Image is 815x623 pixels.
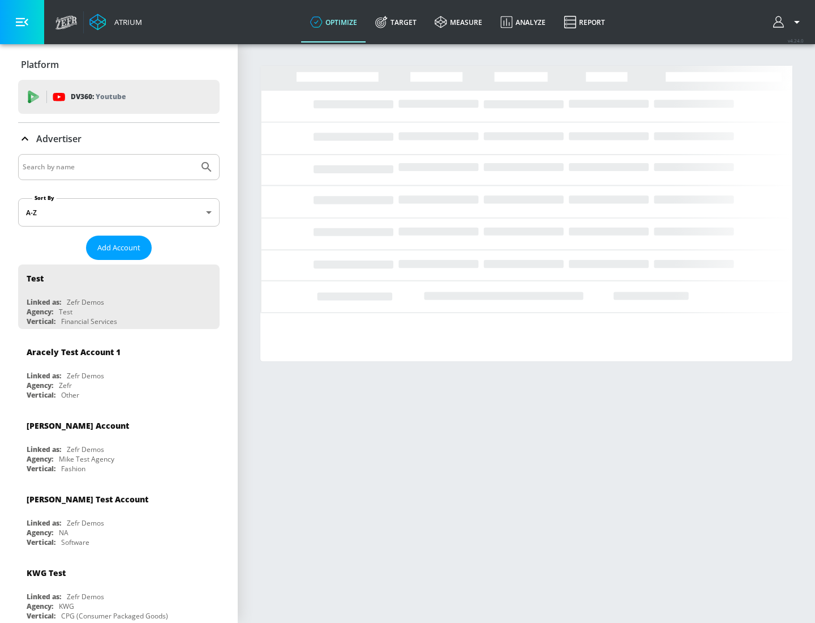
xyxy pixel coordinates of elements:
[61,390,79,400] div: Other
[18,485,220,550] div: [PERSON_NAME] Test AccountLinked as:Zefr DemosAgency:NAVertical:Software
[301,2,366,42] a: optimize
[67,445,104,454] div: Zefr Demos
[67,592,104,601] div: Zefr Demos
[27,454,53,464] div: Agency:
[27,371,61,381] div: Linked as:
[27,494,148,505] div: [PERSON_NAME] Test Account
[36,133,81,145] p: Advertiser
[61,537,89,547] div: Software
[27,601,53,611] div: Agency:
[27,611,55,621] div: Vertical:
[27,567,66,578] div: KWG Test
[426,2,491,42] a: measure
[18,338,220,403] div: Aracely Test Account 1Linked as:Zefr DemosAgency:ZefrVertical:Other
[71,91,126,103] p: DV360:
[27,518,61,528] div: Linked as:
[67,371,104,381] div: Zefr Demos
[788,37,804,44] span: v 4.24.0
[67,518,104,528] div: Zefr Demos
[27,273,44,284] div: Test
[59,381,72,390] div: Zefr
[18,198,220,227] div: A-Z
[27,390,55,400] div: Vertical:
[27,420,129,431] div: [PERSON_NAME] Account
[366,2,426,42] a: Target
[18,412,220,476] div: [PERSON_NAME] AccountLinked as:Zefr DemosAgency:Mike Test AgencyVertical:Fashion
[18,264,220,329] div: TestLinked as:Zefr DemosAgency:TestVertical:Financial Services
[27,347,121,357] div: Aracely Test Account 1
[18,49,220,80] div: Platform
[23,160,194,174] input: Search by name
[32,194,57,202] label: Sort By
[86,236,152,260] button: Add Account
[27,592,61,601] div: Linked as:
[491,2,555,42] a: Analyze
[59,307,72,317] div: Test
[59,601,74,611] div: KWG
[27,297,61,307] div: Linked as:
[27,528,53,537] div: Agency:
[27,537,55,547] div: Vertical:
[27,381,53,390] div: Agency:
[110,17,142,27] div: Atrium
[27,317,55,326] div: Vertical:
[27,445,61,454] div: Linked as:
[59,454,114,464] div: Mike Test Agency
[97,241,140,254] span: Add Account
[61,464,85,473] div: Fashion
[61,611,168,621] div: CPG (Consumer Packaged Goods)
[21,58,59,71] p: Platform
[59,528,68,537] div: NA
[89,14,142,31] a: Atrium
[555,2,614,42] a: Report
[18,80,220,114] div: DV360: Youtube
[27,464,55,473] div: Vertical:
[96,91,126,103] p: Youtube
[18,123,220,155] div: Advertiser
[61,317,117,326] div: Financial Services
[67,297,104,307] div: Zefr Demos
[27,307,53,317] div: Agency:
